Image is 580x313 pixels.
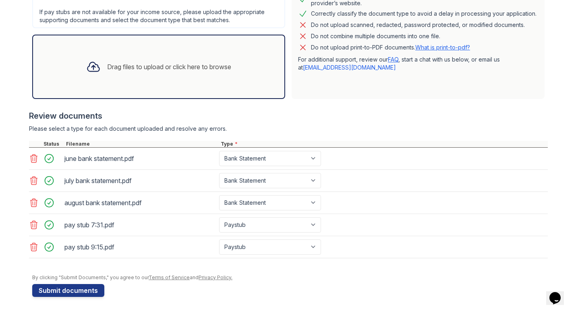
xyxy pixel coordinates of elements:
[298,56,538,72] p: For additional support, review our , start a chat with us below, or email us at
[64,218,216,231] div: pay stub 7:31.pdf
[64,174,216,187] div: july bank statement.pdf
[388,56,398,63] a: FAQ
[42,141,64,147] div: Status
[64,152,216,165] div: june bank statement.pdf
[199,274,232,280] a: Privacy Policy.
[107,62,231,72] div: Drag files to upload or click here to browse
[32,274,548,281] div: By clicking "Submit Documents," you agree to our and
[29,125,548,133] div: Please select a type for each document uploaded and resolve any errors.
[311,31,440,41] div: Do not combine multiple documents into one file.
[64,141,219,147] div: Filename
[64,196,216,209] div: august bank statement.pdf
[415,44,470,51] a: What is print-to-pdf?
[303,64,396,71] a: [EMAIL_ADDRESS][DOMAIN_NAME]
[219,141,548,147] div: Type
[149,274,190,280] a: Terms of Service
[311,20,525,30] div: Do not upload scanned, redacted, password protected, or modified documents.
[29,110,548,121] div: Review documents
[311,43,470,51] p: Do not upload print-to-PDF documents.
[311,9,536,19] div: Correctly classify the document type to avoid a delay in processing your application.
[64,241,216,253] div: pay stub 9:15.pdf
[546,281,572,305] iframe: chat widget
[32,284,104,297] button: Submit documents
